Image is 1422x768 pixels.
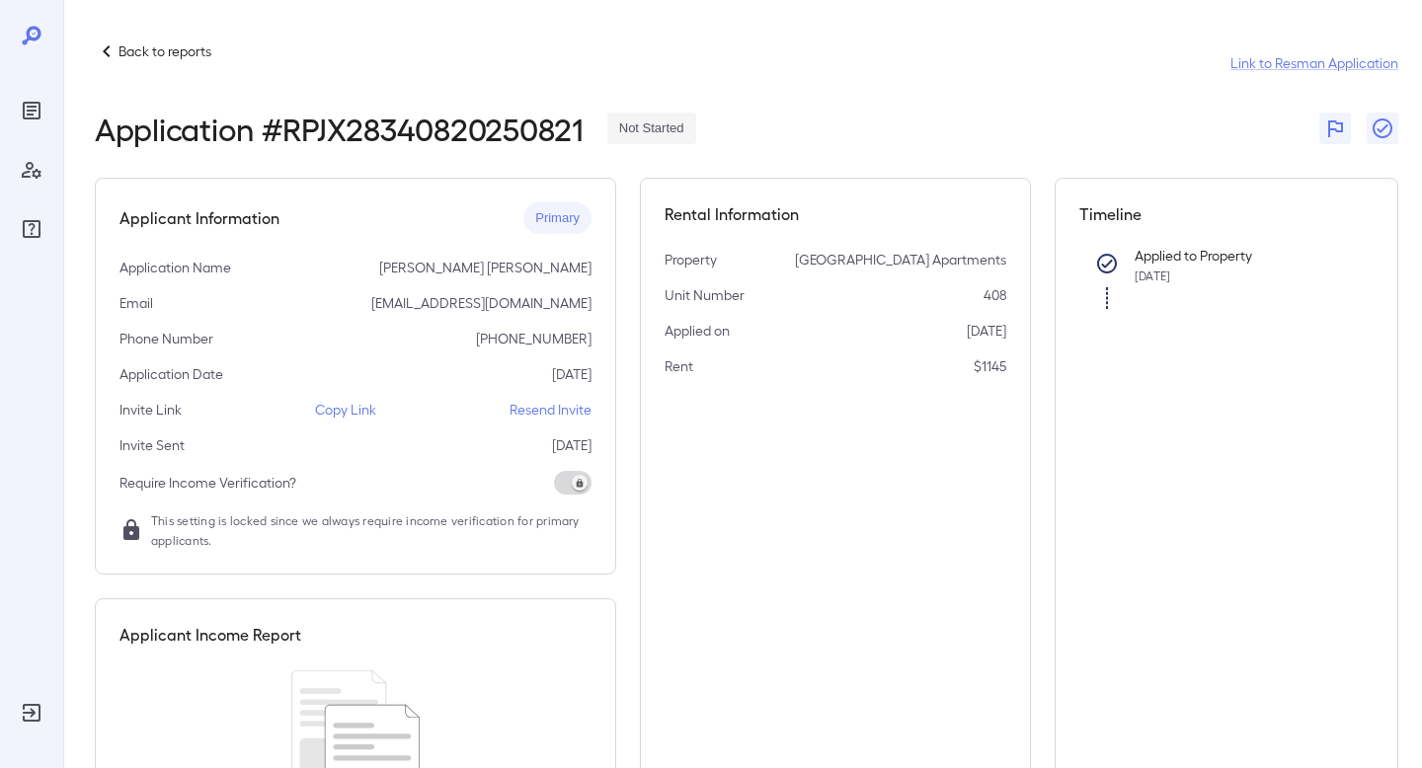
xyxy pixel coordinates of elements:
[95,111,584,146] h2: Application # RPJX28340820250821
[379,258,592,277] p: [PERSON_NAME] [PERSON_NAME]
[119,623,301,647] h5: Applicant Income Report
[523,209,592,228] span: Primary
[974,356,1006,376] p: $1145
[795,250,1006,269] p: [GEOGRAPHIC_DATA] Apartments
[1079,202,1374,226] h5: Timeline
[118,41,211,61] p: Back to reports
[16,95,47,126] div: Reports
[119,435,185,455] p: Invite Sent
[315,400,376,420] p: Copy Link
[510,400,592,420] p: Resend Invite
[984,285,1006,305] p: 408
[1367,113,1398,144] button: Close Report
[16,213,47,245] div: FAQ
[1319,113,1351,144] button: Flag Report
[1135,246,1342,266] p: Applied to Property
[119,364,223,384] p: Application Date
[665,321,730,341] p: Applied on
[476,329,592,348] p: [PHONE_NUMBER]
[1135,269,1170,282] span: [DATE]
[371,293,592,313] p: [EMAIL_ADDRESS][DOMAIN_NAME]
[967,321,1006,341] p: [DATE]
[119,293,153,313] p: Email
[665,202,1006,226] h5: Rental Information
[665,285,745,305] p: Unit Number
[552,364,592,384] p: [DATE]
[665,356,693,376] p: Rent
[119,400,182,420] p: Invite Link
[1230,53,1398,73] a: Link to Resman Application
[16,154,47,186] div: Manage Users
[119,473,296,493] p: Require Income Verification?
[119,258,231,277] p: Application Name
[665,250,717,269] p: Property
[151,510,592,550] span: This setting is locked since we always require income verification for primary applicants.
[16,697,47,729] div: Log Out
[119,329,213,348] p: Phone Number
[607,119,696,138] span: Not Started
[552,435,592,455] p: [DATE]
[119,206,279,230] h5: Applicant Information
